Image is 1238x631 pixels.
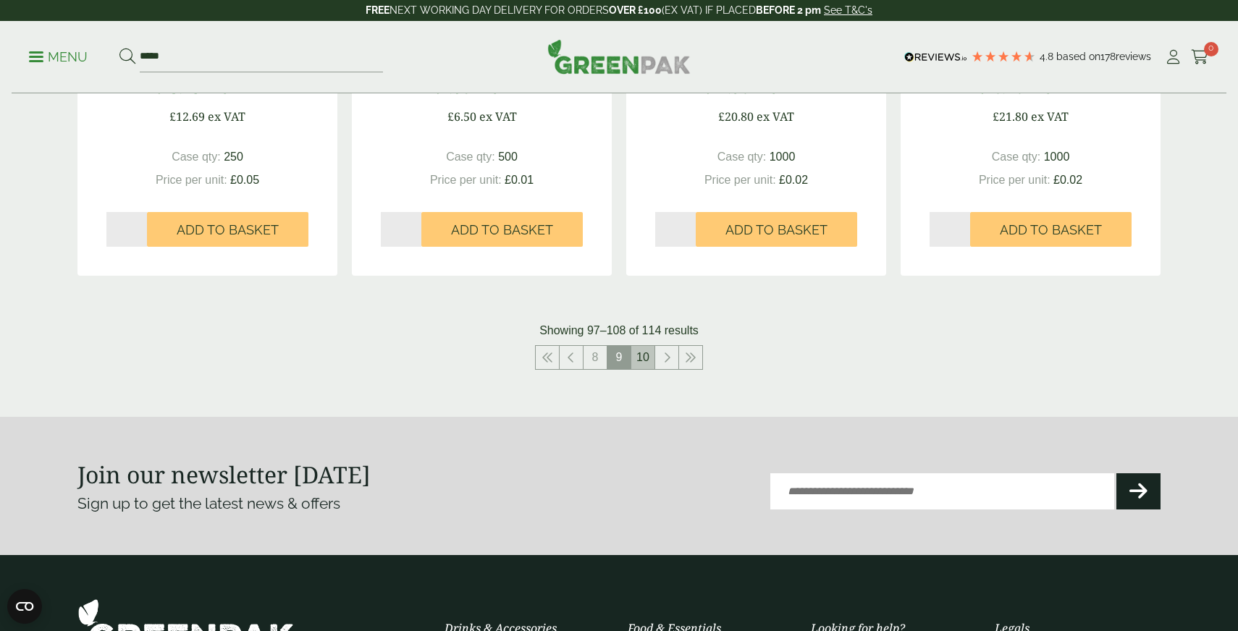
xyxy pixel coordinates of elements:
[1040,51,1056,62] span: 4.8
[756,4,821,16] strong: BEFORE 2 pm
[725,222,828,238] span: Add to Basket
[970,212,1132,247] button: Add to Basket
[1028,76,1085,98] span: inc VAT
[7,589,42,624] button: Open CMP widget
[431,76,471,98] span: £7.80
[539,322,699,339] p: Showing 97–108 of 114 results
[979,174,1050,186] span: Price per unit:
[1191,50,1209,64] i: Cart
[446,151,495,163] span: Case qty:
[421,212,583,247] button: Add to Basket
[1053,174,1082,186] span: £0.02
[609,4,662,16] strong: OVER £100
[607,346,631,369] span: 9
[631,346,654,369] a: 10
[702,76,749,98] span: £24.96
[992,151,1041,163] span: Case qty:
[1000,222,1102,238] span: Add to Basket
[696,212,857,247] button: Add to Basket
[1164,50,1182,64] i: My Account
[366,4,389,16] strong: FREE
[230,174,259,186] span: £0.05
[584,346,607,369] a: 8
[717,151,767,163] span: Case qty:
[1044,151,1070,163] span: 1000
[1116,51,1151,62] span: reviews
[1204,42,1218,56] span: 0
[77,492,565,515] p: Sign up to get the latest news & offers
[704,174,776,186] span: Price per unit:
[205,76,262,98] span: inc VAT
[993,109,1028,124] span: £21.80
[475,76,532,98] span: inc VAT
[1191,46,1209,68] a: 0
[498,151,518,163] span: 500
[77,459,371,490] strong: Join our newsletter [DATE]
[904,52,967,62] img: REVIEWS.io
[447,109,476,124] span: £6.50
[547,39,691,74] img: GreenPak Supplies
[29,48,88,63] a: Menu
[976,76,1024,98] span: £26.16
[1031,109,1069,124] span: ex VAT
[177,222,279,238] span: Add to Basket
[1100,51,1116,62] span: 178
[147,212,308,247] button: Add to Basket
[172,151,221,163] span: Case qty:
[479,109,517,124] span: ex VAT
[505,174,534,186] span: £0.01
[169,109,205,124] span: £12.69
[451,222,553,238] span: Add to Basket
[1056,51,1100,62] span: Based on
[971,50,1036,63] div: 4.78 Stars
[779,174,808,186] span: £0.02
[208,109,245,124] span: ex VAT
[770,151,796,163] span: 1000
[156,174,227,186] span: Price per unit:
[757,109,794,124] span: ex VAT
[754,76,811,98] span: inc VAT
[224,151,243,163] span: 250
[153,76,201,98] span: £15.23
[29,48,88,66] p: Menu
[824,4,872,16] a: See T&C's
[430,174,502,186] span: Price per unit:
[718,109,754,124] span: £20.80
